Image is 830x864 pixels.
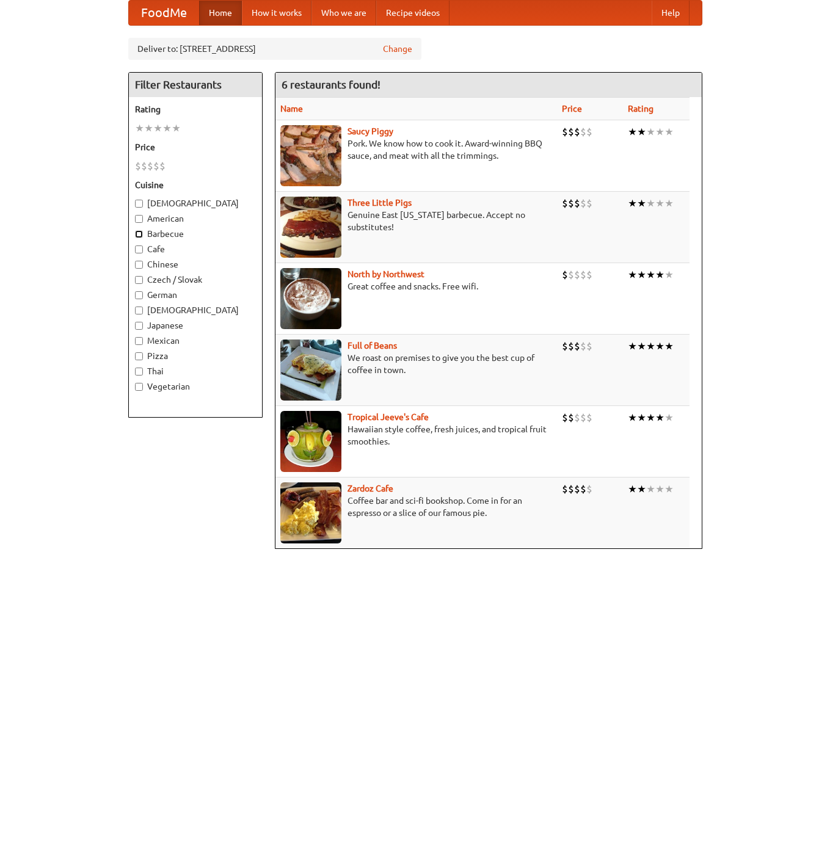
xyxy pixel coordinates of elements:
a: Name [280,104,303,114]
li: ★ [628,482,637,496]
label: [DEMOGRAPHIC_DATA] [135,304,256,316]
li: $ [586,339,592,353]
p: Coffee bar and sci-fi bookshop. Come in for an espresso or a slice of our famous pie. [280,495,553,519]
p: We roast on premises to give you the best cup of coffee in town. [280,352,553,376]
label: Czech / Slovak [135,274,256,286]
li: ★ [628,197,637,210]
li: $ [580,268,586,281]
p: Hawaiian style coffee, fresh juices, and tropical fruit smoothies. [280,423,553,448]
li: $ [135,159,141,173]
input: Vegetarian [135,383,143,391]
input: [DEMOGRAPHIC_DATA] [135,307,143,314]
li: $ [574,482,580,496]
li: ★ [664,482,674,496]
label: American [135,212,256,225]
a: FoodMe [129,1,199,25]
h5: Rating [135,103,256,115]
li: ★ [162,122,172,135]
a: Three Little Pigs [348,198,412,208]
input: Mexican [135,337,143,345]
li: $ [574,339,580,353]
li: $ [580,411,586,424]
li: ★ [655,411,664,424]
a: Who we are [311,1,376,25]
li: $ [568,125,574,139]
li: ★ [655,482,664,496]
li: ★ [144,122,153,135]
li: $ [586,268,592,281]
li: ★ [655,339,664,353]
li: ★ [628,125,637,139]
label: Vegetarian [135,380,256,393]
a: Full of Beans [348,341,397,350]
img: jeeves.jpg [280,411,341,472]
img: beans.jpg [280,339,341,401]
li: $ [586,197,592,210]
li: $ [562,411,568,424]
a: Saucy Piggy [348,126,393,136]
img: saucy.jpg [280,125,341,186]
a: Help [652,1,690,25]
li: $ [153,159,159,173]
input: Chinese [135,261,143,269]
li: $ [574,125,580,139]
li: ★ [664,125,674,139]
li: ★ [628,268,637,281]
li: $ [141,159,147,173]
li: ★ [628,339,637,353]
label: [DEMOGRAPHIC_DATA] [135,197,256,209]
li: ★ [628,411,637,424]
input: Barbecue [135,230,143,238]
li: ★ [664,197,674,210]
li: ★ [172,122,181,135]
h5: Cuisine [135,179,256,191]
li: $ [586,482,592,496]
p: Great coffee and snacks. Free wifi. [280,280,553,292]
li: ★ [637,339,646,353]
li: ★ [135,122,144,135]
input: Japanese [135,322,143,330]
input: German [135,291,143,299]
li: ★ [637,268,646,281]
li: $ [568,197,574,210]
li: $ [580,339,586,353]
p: Pork. We know how to cook it. Award-winning BBQ sauce, and meat with all the trimmings. [280,137,553,162]
div: Deliver to: [STREET_ADDRESS] [128,38,421,60]
label: Japanese [135,319,256,332]
li: ★ [664,411,674,424]
li: $ [580,197,586,210]
li: ★ [655,268,664,281]
li: $ [562,197,568,210]
a: Price [562,104,582,114]
li: $ [568,268,574,281]
img: north.jpg [280,268,341,329]
img: zardoz.jpg [280,482,341,543]
a: Tropical Jeeve's Cafe [348,412,429,422]
h4: Filter Restaurants [129,73,262,97]
li: ★ [153,122,162,135]
a: Zardoz Cafe [348,484,393,493]
a: Change [383,43,412,55]
label: Pizza [135,350,256,362]
li: ★ [646,268,655,281]
li: ★ [637,125,646,139]
a: Home [199,1,242,25]
li: ★ [646,197,655,210]
input: Czech / Slovak [135,276,143,284]
input: Thai [135,368,143,376]
li: ★ [637,482,646,496]
input: [DEMOGRAPHIC_DATA] [135,200,143,208]
ng-pluralize: 6 restaurants found! [282,79,380,90]
li: $ [562,125,568,139]
label: Barbecue [135,228,256,240]
li: $ [574,268,580,281]
li: $ [568,482,574,496]
li: ★ [646,339,655,353]
li: ★ [646,411,655,424]
li: $ [586,411,592,424]
li: $ [562,339,568,353]
li: $ [574,197,580,210]
img: littlepigs.jpg [280,197,341,258]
